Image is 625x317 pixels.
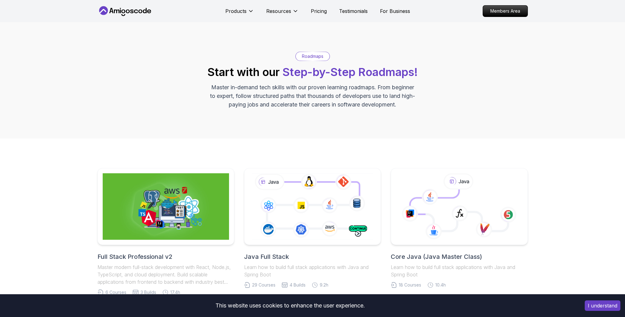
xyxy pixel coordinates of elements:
[244,263,381,278] p: Learn how to build full stack applications with Java and Spring Boot
[435,282,446,288] span: 10.4h
[266,7,291,15] p: Resources
[483,5,528,17] a: Members Area
[103,173,229,240] img: Full Stack Professional v2
[97,252,234,261] h2: Full Stack Professional v2
[380,7,410,15] a: For Business
[290,282,306,288] span: 4 Builds
[225,7,247,15] p: Products
[391,168,528,288] a: Core Java (Java Master Class)Learn how to build full stack applications with Java and Spring Boot...
[391,252,528,261] h2: Core Java (Java Master Class)
[320,282,328,288] span: 9.2h
[97,263,234,286] p: Master modern full-stack development with React, Node.js, TypeScript, and cloud deployment. Build...
[208,66,418,78] h2: Start with our
[244,168,381,288] a: Java Full StackLearn how to build full stack applications with Java and Spring Boot29 Courses4 Bu...
[244,252,381,261] h2: Java Full Stack
[283,65,418,79] span: Step-by-Step Roadmaps!
[483,6,528,17] p: Members Area
[391,263,528,278] p: Learn how to build full stack applications with Java and Spring Boot
[252,282,275,288] span: 29 Courses
[266,7,299,20] button: Resources
[97,168,234,295] a: Full Stack Professional v2Full Stack Professional v2Master modern full-stack development with Rea...
[339,7,368,15] a: Testimonials
[225,7,254,20] button: Products
[5,299,576,312] div: This website uses cookies to enhance the user experience.
[585,300,620,311] button: Accept cookies
[140,289,156,295] span: 3 Builds
[302,53,323,59] p: Roadmaps
[105,289,126,295] span: 6 Courses
[170,289,180,295] span: 17.4h
[209,83,416,109] p: Master in-demand tech skills with our proven learning roadmaps. From beginner to expert, follow s...
[399,282,421,288] span: 18 Courses
[311,7,327,15] a: Pricing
